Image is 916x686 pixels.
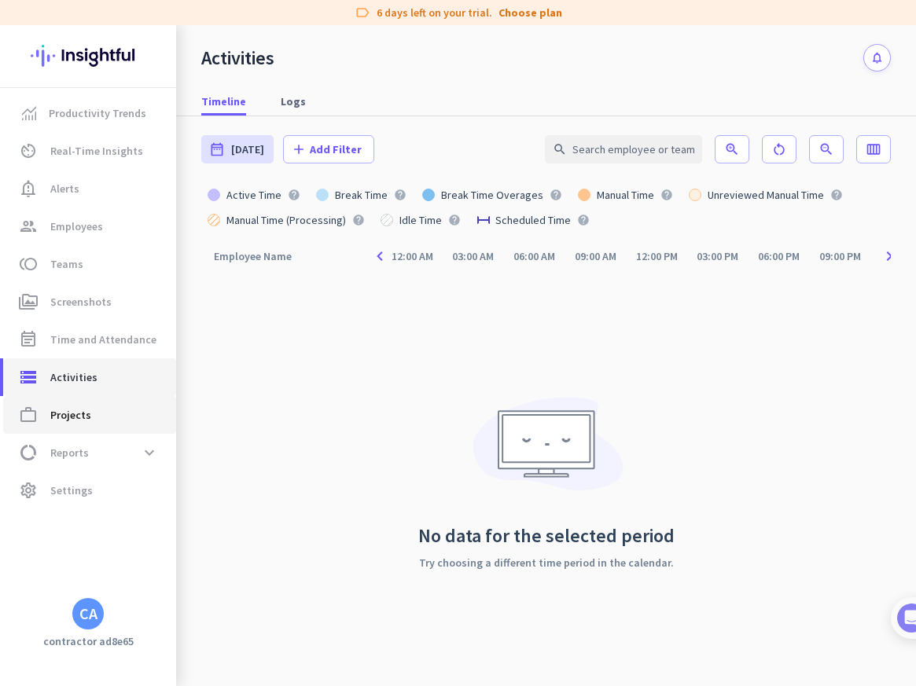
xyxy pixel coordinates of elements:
[809,135,844,163] button: zoom_out
[590,189,660,200] div: Manual Time
[50,405,91,424] span: Projects
[477,214,490,226] img: scheduled-shift.svg
[863,44,891,72] button: notifications
[50,330,156,349] span: Time and Attendance
[352,214,365,226] i: help
[19,217,38,236] i: group
[3,471,176,509] a: settingsSettings
[762,135,796,163] button: restart_alt
[79,606,97,622] div: CA
[209,141,225,157] i: date_range
[418,523,675,548] h3: No data for the selected period
[22,106,36,120] img: menu-item
[574,251,616,262] div: 09:00 AM
[701,189,830,200] div: Unreviewed Manual Time
[50,255,83,273] span: Teams
[3,207,176,245] a: groupEmployees
[50,443,89,462] span: Reports
[19,481,38,500] i: settings
[370,247,391,266] i: navigate_before
[870,51,884,64] i: notifications
[283,135,374,163] button: addAdd Filter
[3,321,176,358] a: event_noteTime and Attendance
[545,135,702,163] input: Search employee or team
[201,94,246,109] span: Timeline
[3,170,176,207] a: notification_importantAlerts
[19,330,38,349] i: event_note
[635,251,678,262] div: 12:00 PM
[214,245,311,267] div: Employee Name
[355,5,370,20] i: label
[553,142,567,156] i: search
[466,387,627,511] img: no results
[3,396,176,434] a: work_outlineProjects
[758,251,800,262] div: 06:00 PM
[866,141,881,157] i: calendar_view_week
[281,94,306,109] span: Logs
[3,283,176,321] a: perm_mediaScreenshots
[819,141,834,157] i: zoom_out
[771,141,787,157] i: restart_alt
[19,255,38,273] i: toll
[3,434,176,471] a: data_usageReportsexpand_more
[394,189,406,201] i: help
[50,292,112,311] span: Screenshots
[19,405,38,424] i: work_outline
[291,141,307,157] i: add
[50,368,97,387] span: Activities
[49,104,146,123] span: Productivity Trends
[3,358,176,396] a: storageActivities
[391,251,433,262] div: 12:00 AM
[3,94,176,132] a: menu-itemProductivity Trends
[310,141,362,157] span: Add Filter
[135,438,164,467] button: expand_more
[856,135,891,163] button: calendar_view_week
[724,141,740,157] i: zoom_in
[452,251,495,262] div: 03:00 AM
[513,251,556,262] div: 06:00 AM
[288,189,300,201] i: help
[830,189,843,201] i: help
[419,555,674,570] p: Try choosing a different time period in the calendar.
[880,247,900,266] i: navigate_next
[31,25,145,86] img: Insightful logo
[715,135,749,163] button: zoom_in
[3,245,176,283] a: tollTeams
[577,214,590,226] i: help
[498,5,562,20] a: Choose plan
[489,215,577,226] div: Scheduled Time
[448,214,461,226] i: help
[550,189,562,201] i: help
[50,481,93,500] span: Settings
[50,217,103,236] span: Employees
[220,215,352,226] div: Manual Time (Processing)
[329,189,394,200] div: Break Time
[393,215,448,226] div: Idle Time
[435,189,550,200] div: Break Time Overages
[697,251,739,262] div: 03:00 PM
[19,368,38,387] i: storage
[220,189,288,200] div: Active Time
[819,251,861,262] div: 09:00 PM
[231,141,264,157] span: [DATE]
[19,141,38,160] i: av_timer
[19,179,38,198] i: notification_important
[660,189,673,201] i: help
[3,132,176,170] a: av_timerReal-Time Insights
[50,141,143,160] span: Real-Time Insights
[19,292,38,311] i: perm_media
[19,443,38,462] i: data_usage
[201,46,274,70] div: Activities
[50,179,79,198] span: Alerts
